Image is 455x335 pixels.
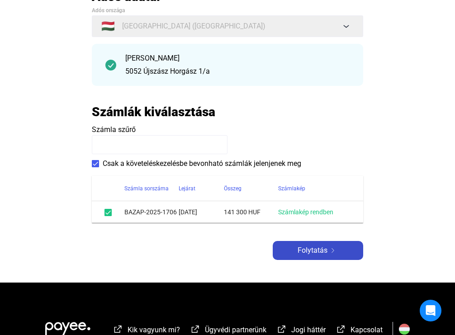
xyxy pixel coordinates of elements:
[224,183,278,194] div: Összeg
[125,53,350,64] div: [PERSON_NAME]
[113,325,123,334] img: external-link-white
[122,21,265,32] span: [GEOGRAPHIC_DATA] ([GEOGRAPHIC_DATA])
[420,300,441,321] div: Open Intercom Messenger
[179,183,195,194] div: Lejárat
[276,325,287,334] img: external-link-white
[291,326,326,334] span: Jogi háttér
[278,208,333,216] a: Számlakép rendben
[336,325,346,334] img: external-link-white
[399,324,410,335] img: HU.svg
[128,326,180,334] span: Kik vagyunk mi?
[224,183,242,194] div: Összeg
[205,326,266,334] span: Ügyvédi partnerünk
[101,21,115,32] span: 🇭🇺
[278,183,305,194] div: Számlakép
[92,104,215,120] h2: Számlák kiválasztása
[105,60,116,71] img: checkmark-darker-green-circle
[179,183,224,194] div: Lejárat
[92,15,363,37] button: 🇭🇺[GEOGRAPHIC_DATA] ([GEOGRAPHIC_DATA])
[125,66,350,77] div: 5052 Újszász Horgász 1/a
[103,158,301,169] span: Csak a követeléskezelésbe bevonható számlák jelenjenek meg
[224,201,278,223] td: 141 300 HUF
[298,245,327,256] span: Folytatás
[124,183,179,194] div: Számla sorszáma
[190,325,201,334] img: external-link-white
[92,7,125,14] span: Adós országa
[179,201,224,223] td: [DATE]
[124,183,169,194] div: Számla sorszáma
[92,125,136,134] span: Számla szűrő
[327,248,338,253] img: arrow-right-white
[124,201,179,223] td: BAZAP-2025-1706
[273,241,363,260] button: Folytatásarrow-right-white
[278,183,352,194] div: Számlakép
[351,326,383,334] span: Kapcsolat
